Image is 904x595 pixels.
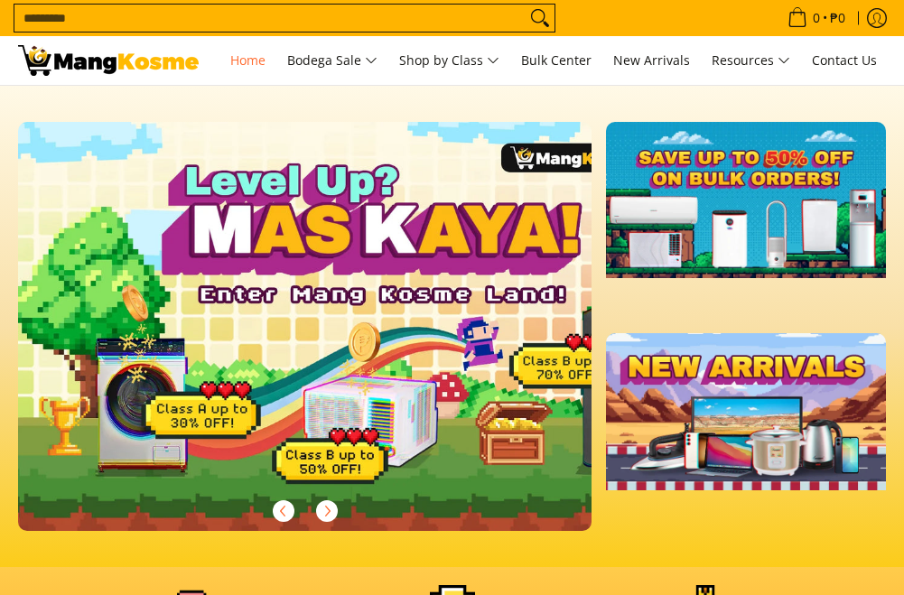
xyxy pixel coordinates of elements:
a: Shop by Class [390,36,508,85]
a: Bodega Sale [278,36,387,85]
a: Bulk Center [512,36,601,85]
span: Contact Us [812,51,877,69]
a: New Arrivals [604,36,699,85]
button: Next [307,491,347,531]
a: Home [221,36,275,85]
span: Shop by Class [399,50,499,72]
span: Resources [712,50,790,72]
a: Resources [703,36,799,85]
span: • [782,8,851,28]
img: Gaming desktop banner [18,122,736,531]
span: Bodega Sale [287,50,377,72]
span: Home [230,51,266,69]
span: ₱0 [827,12,848,24]
nav: Main Menu [217,36,886,85]
span: New Arrivals [613,51,690,69]
img: Mang Kosme: Your Home Appliances Warehouse Sale Partner! [18,45,199,76]
a: Contact Us [803,36,886,85]
button: Search [526,5,555,32]
span: Bulk Center [521,51,592,69]
button: Previous [264,491,303,531]
span: 0 [810,12,823,24]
